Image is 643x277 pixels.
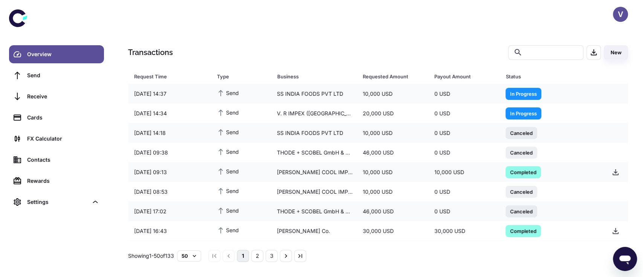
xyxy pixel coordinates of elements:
div: Cards [27,113,99,122]
div: [DATE] 08:53 [128,185,211,199]
div: THODE + SCOBEL GmbH & CO. KG [271,145,357,160]
span: Send [217,187,239,195]
a: Receive [9,87,104,106]
span: In Progress [506,109,541,117]
div: Overview [27,50,99,58]
button: V [613,7,628,22]
span: Send [217,167,239,175]
div: 10,000 USD [357,165,428,179]
span: Send [217,206,239,214]
div: 46,000 USD [357,204,428,219]
div: SS INDIA FOODS PVT LTD [271,87,357,101]
div: Type [217,71,258,82]
button: Go to next page [280,250,292,262]
a: Send [9,66,104,84]
div: Rewards [27,177,99,185]
div: Contacts [27,156,99,164]
div: [DATE] 09:13 [128,165,211,179]
a: FX Calculator [9,130,104,148]
span: Send [217,108,239,116]
div: [DATE] 14:34 [128,106,211,121]
div: 0 USD [428,106,500,121]
span: Canceled [506,129,537,136]
div: 10,000 USD [357,185,428,199]
nav: pagination navigation [207,250,307,262]
div: 0 USD [428,126,500,140]
span: Canceled [506,207,537,215]
span: Requested Amount [363,71,425,82]
div: 0 USD [428,204,500,219]
span: Send [217,128,239,136]
div: Requested Amount [363,71,415,82]
span: Type [217,71,268,82]
div: [PERSON_NAME] COOL IMPORT AND EXPORT CO., LTD [271,185,357,199]
div: Status [506,71,587,82]
div: 0 USD [428,145,500,160]
div: Settings [27,198,88,206]
span: Send [217,226,239,234]
div: [DATE] 16:43 [128,224,211,238]
div: 46,000 USD [357,145,428,160]
span: Status [506,71,597,82]
span: Canceled [506,188,537,195]
span: Payout Amount [434,71,497,82]
div: 30,000 USD [428,224,500,238]
div: 30,000 USD [357,224,428,238]
p: Showing 1-50 of 133 [128,252,174,260]
h1: Transactions [128,47,173,58]
div: Receive [27,92,99,101]
div: [PERSON_NAME] Co. [271,224,357,238]
iframe: Button to launch messaging window [613,247,637,271]
button: Go to page 2 [251,250,263,262]
div: 20,000 USD [357,106,428,121]
span: Send [217,147,239,156]
div: V. R IMPEX ([GEOGRAPHIC_DATA] ) [271,106,357,121]
div: FX Calculator [27,135,99,143]
div: 0 USD [428,87,500,101]
div: Payout Amount [434,71,487,82]
div: [PERSON_NAME] COOL IMPORT AND EXPORT CO., LTD [271,165,357,179]
div: 10,000 USD [357,87,428,101]
div: 0 USD [428,185,500,199]
div: THODE + SCOBEL GmbH & CO. KG [271,204,357,219]
a: Rewards [9,172,104,190]
div: Request Time [134,71,198,82]
a: Contacts [9,151,104,169]
span: Send [217,89,239,97]
button: Go to page 3 [266,250,278,262]
div: 10,000 USD [357,126,428,140]
div: [DATE] 09:38 [128,145,211,160]
span: Request Time [134,71,208,82]
span: Completed [506,227,541,234]
button: page 1 [237,250,249,262]
div: Send [27,71,99,80]
div: [DATE] 14:37 [128,87,211,101]
span: Canceled [506,148,537,156]
button: Go to last page [294,250,306,262]
a: Cards [9,109,104,127]
div: Settings [9,193,104,211]
button: New [604,45,628,60]
span: In Progress [506,90,541,97]
div: SS INDIA FOODS PVT LTD [271,126,357,140]
span: Completed [506,168,541,176]
div: [DATE] 17:02 [128,204,211,219]
a: Overview [9,45,104,63]
div: [DATE] 14:18 [128,126,211,140]
button: 50 [177,250,201,262]
div: 10,000 USD [428,165,500,179]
